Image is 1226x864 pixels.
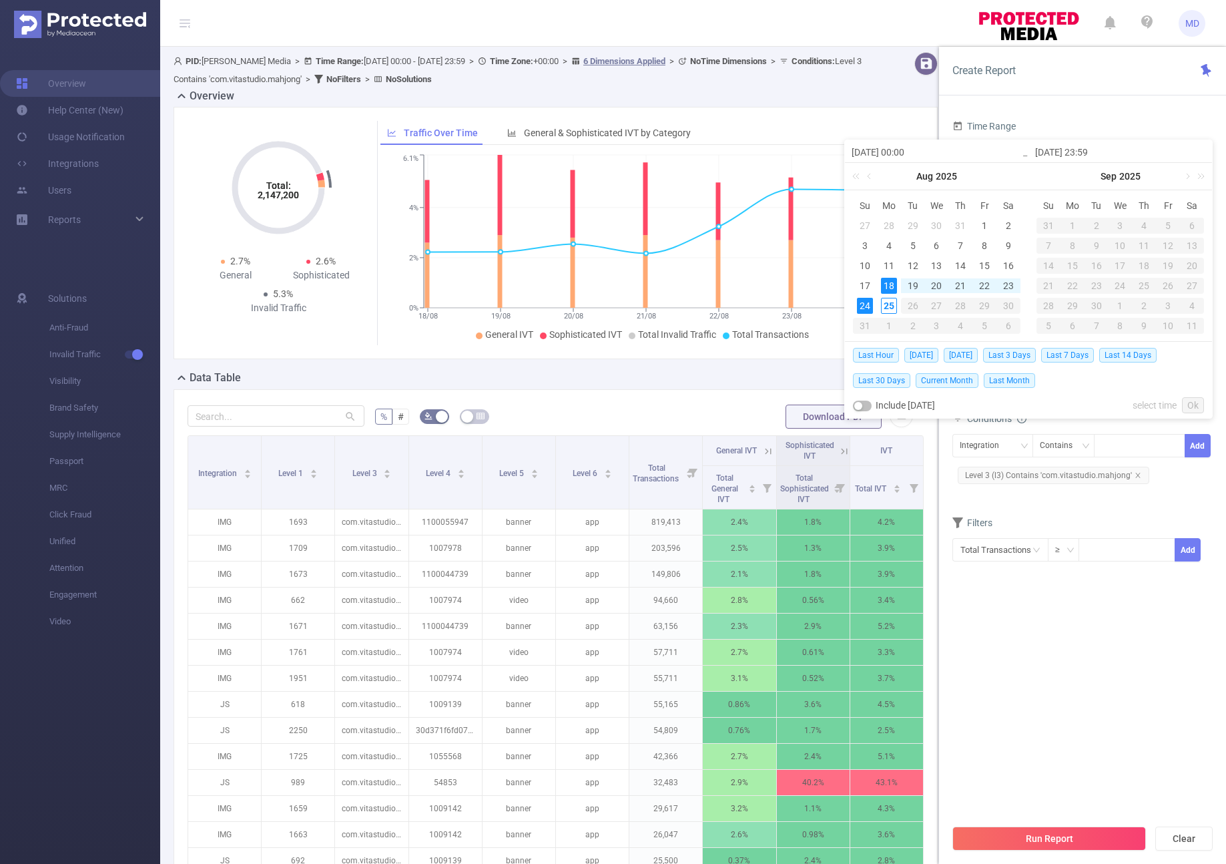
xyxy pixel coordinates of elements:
span: Last 3 Days [983,348,1036,363]
a: Next year (Control + right) [1190,163,1207,190]
th: Wed [925,196,949,216]
td: September 19, 2025 [1156,256,1180,276]
div: 26 [901,298,925,314]
a: Next month (PageDown) [1181,163,1193,190]
div: 27 [857,218,873,234]
td: August 28, 2025 [948,296,972,316]
td: August 18, 2025 [877,276,901,296]
td: September 9, 2025 [1085,236,1109,256]
span: Last Hour [853,348,899,363]
th: Thu [1132,196,1156,216]
i: icon: line-chart [387,128,396,138]
div: 10 [857,258,873,274]
td: September 5, 2025 [1156,216,1180,236]
td: September 2, 2025 [1085,216,1109,236]
div: 7 [1085,318,1109,334]
span: Mo [877,200,901,212]
div: 6 [1180,218,1204,234]
td: July 29, 2025 [901,216,925,236]
td: August 9, 2025 [996,236,1020,256]
div: 27 [1180,278,1204,294]
span: Last Month [984,373,1035,388]
div: 15 [1060,258,1085,274]
div: 3 [1109,218,1133,234]
u: 6 Dimensions Applied [583,56,665,66]
div: 18 [1132,258,1156,274]
td: October 2, 2025 [1132,296,1156,316]
a: 2025 [934,163,958,190]
td: September 22, 2025 [1060,276,1085,296]
td: September 20, 2025 [1180,256,1204,276]
span: Total Transactions [732,329,809,340]
a: Help Center (New) [16,97,123,124]
span: Tu [901,200,925,212]
div: 19 [1156,258,1180,274]
span: > [465,56,478,66]
div: 1 [976,218,992,234]
div: 8 [976,238,992,254]
span: Video [49,608,160,635]
div: 14 [952,258,968,274]
td: September 2, 2025 [901,316,925,336]
b: No Time Dimensions [690,56,767,66]
i: icon: bg-colors [424,412,432,420]
div: 19 [905,278,921,294]
a: Aug [915,163,934,190]
b: Time Zone: [490,56,533,66]
div: 1 [1109,298,1133,314]
td: August 1, 2025 [972,216,996,236]
div: 10 [1109,238,1133,254]
td: August 21, 2025 [948,276,972,296]
div: 9 [1085,238,1109,254]
td: September 24, 2025 [1109,276,1133,296]
span: > [665,56,678,66]
div: 4 [948,318,972,334]
td: September 4, 2025 [948,316,972,336]
div: 21 [1036,278,1060,294]
div: 29 [1060,298,1085,314]
div: 25 [881,298,897,314]
div: 2 [1132,298,1156,314]
div: 5 [905,238,921,254]
td: September 6, 2025 [996,316,1020,336]
td: September 15, 2025 [1060,256,1085,276]
span: Invalid Traffic [49,341,160,368]
td: September 6, 2025 [1180,216,1204,236]
b: Time Range: [316,56,364,66]
td: September 4, 2025 [1132,216,1156,236]
div: 31 [952,218,968,234]
div: 17 [857,278,873,294]
th: Mon [1060,196,1085,216]
span: We [925,200,949,212]
span: Supply Intelligence [49,421,160,448]
div: 1 [1060,218,1085,234]
span: Passport [49,448,160,475]
span: 2.7% [230,256,250,266]
i: icon: down [1066,546,1075,556]
th: Tue [1085,196,1109,216]
div: 2 [901,318,925,334]
div: Contains [1040,435,1082,457]
div: 1 [877,318,901,334]
div: 6 [928,238,944,254]
th: Sat [1180,196,1204,216]
tspan: 4% [409,204,418,212]
tspan: 6.1% [403,155,418,164]
div: 29 [972,298,996,314]
div: 11 [1132,238,1156,254]
td: August 2, 2025 [996,216,1020,236]
td: September 7, 2025 [1036,236,1060,256]
div: 11 [1180,318,1204,334]
span: Unified [49,528,160,555]
a: Ok [1182,397,1204,413]
b: No Filters [326,74,361,84]
i: icon: down [1082,442,1090,451]
button: Clear [1155,827,1213,851]
span: Brand Safety [49,395,160,421]
div: 5 [1036,318,1060,334]
img: Protected Media [14,11,146,38]
td: August 4, 2025 [877,236,901,256]
i: icon: table [477,412,485,420]
td: September 14, 2025 [1036,256,1060,276]
div: 16 [1000,258,1016,274]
